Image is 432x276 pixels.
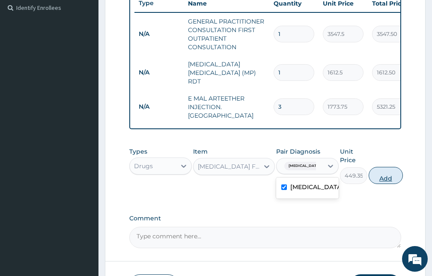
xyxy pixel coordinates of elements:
[184,90,269,124] td: E MAL ARTEETHER INJECTION. [GEOGRAPHIC_DATA]
[134,99,184,115] td: N/A
[4,184,163,214] textarea: Type your message and hit 'Enter'
[45,48,144,59] div: Chat with us now
[129,215,401,222] label: Comment
[284,162,325,170] span: [MEDICAL_DATA]
[184,13,269,56] td: GENERAL PRACTITIONER CONSULTATION FIRST OUTPATIENT CONSULTATION
[184,56,269,90] td: [MEDICAL_DATA] [MEDICAL_DATA] (MP) RDT
[134,162,153,170] div: Drugs
[129,148,147,155] label: Types
[16,43,35,64] img: d_794563401_company_1708531726252_794563401
[134,65,184,80] td: N/A
[198,162,259,171] div: [MEDICAL_DATA] FORTE 80/480 BY 6 TAB
[369,167,403,184] button: Add
[140,4,161,25] div: Minimize live chat window
[193,147,208,156] label: Item
[340,147,367,164] label: Unit Price
[276,147,320,156] label: Pair Diagnosis
[134,26,184,42] td: N/A
[50,83,118,169] span: We're online!
[290,183,343,191] label: [MEDICAL_DATA]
